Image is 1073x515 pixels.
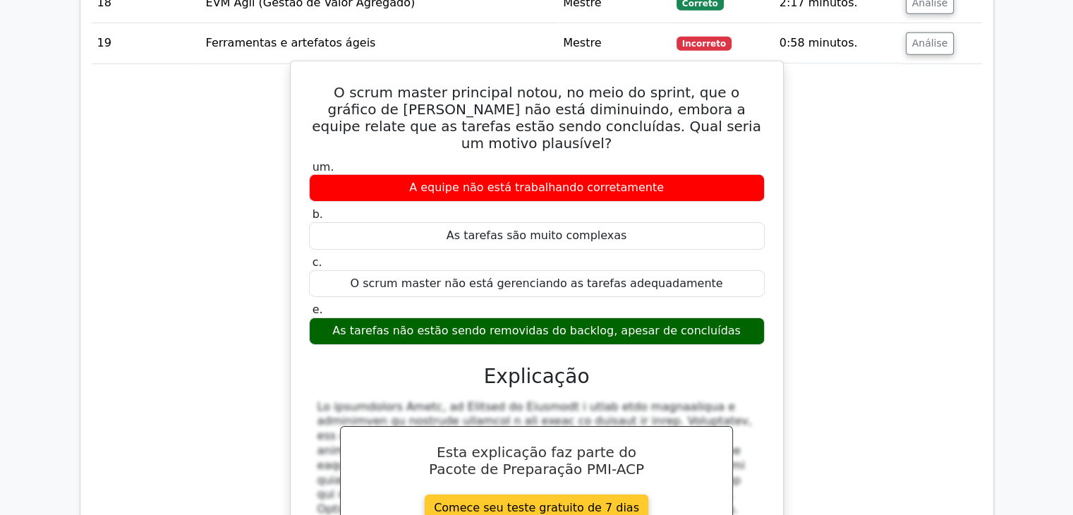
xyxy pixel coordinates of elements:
[313,207,323,221] font: b.
[313,255,322,269] font: c.
[312,84,761,152] font: O scrum master principal notou, no meio do sprint, que o gráfico de [PERSON_NAME] não está diminu...
[409,181,664,194] font: A equipe não está trabalhando corretamente
[780,36,858,49] font: 0:58 minutos.
[906,32,954,55] button: Análise
[447,229,627,242] font: As tarefas são muito complexas
[97,36,111,49] font: 19
[682,39,726,49] font: Incorreto
[206,36,376,49] font: Ferramentas e artefatos ágeis
[484,365,590,388] font: Explicação
[912,38,948,49] font: Análise
[563,36,601,49] font: Mestre
[313,160,334,174] font: um.
[332,324,741,337] font: As tarefas não estão sendo removidas do backlog, apesar de concluídas
[350,277,722,290] font: O scrum master não está gerenciando as tarefas adequadamente
[313,303,323,316] font: e.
